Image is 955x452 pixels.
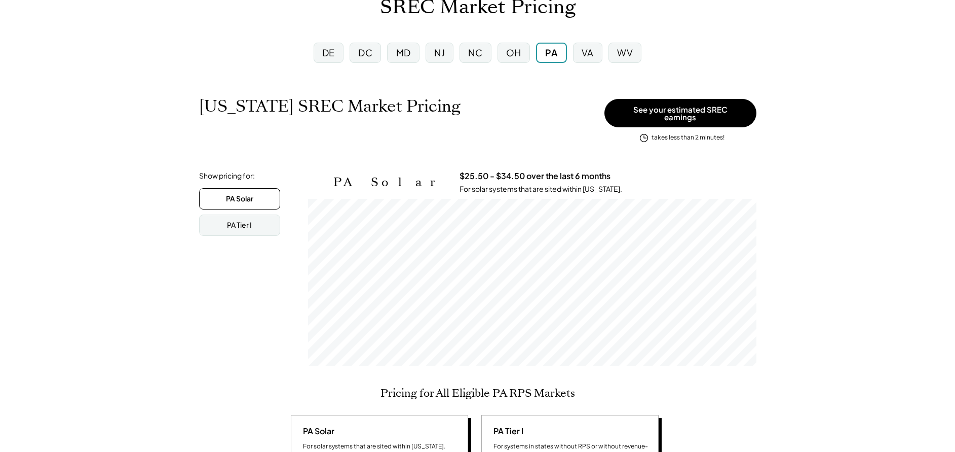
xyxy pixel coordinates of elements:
[582,46,594,59] div: VA
[468,46,482,59] div: NC
[604,99,756,127] button: See your estimated SREC earnings
[333,175,444,190] h2: PA Solar
[617,46,633,59] div: WV
[303,442,460,451] div: For solar systems that are sited within [US_STATE].
[434,46,445,59] div: NJ
[396,46,411,59] div: MD
[322,46,335,59] div: DE
[226,194,253,204] div: PA Solar
[227,220,252,230] div: PA Tier I
[299,426,334,437] div: PA Solar
[380,387,575,400] h2: Pricing for All Eligible PA RPS Markets
[545,46,557,59] div: PA
[199,96,461,116] h1: [US_STATE] SREC Market Pricing
[358,46,372,59] div: DC
[199,171,255,181] div: Show pricing for:
[460,171,610,182] h3: $25.50 - $34.50 over the last 6 months
[460,184,622,194] div: For solar systems that are sited within [US_STATE].
[489,426,523,437] div: PA Tier I
[506,46,521,59] div: OH
[652,133,724,142] div: takes less than 2 minutes!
